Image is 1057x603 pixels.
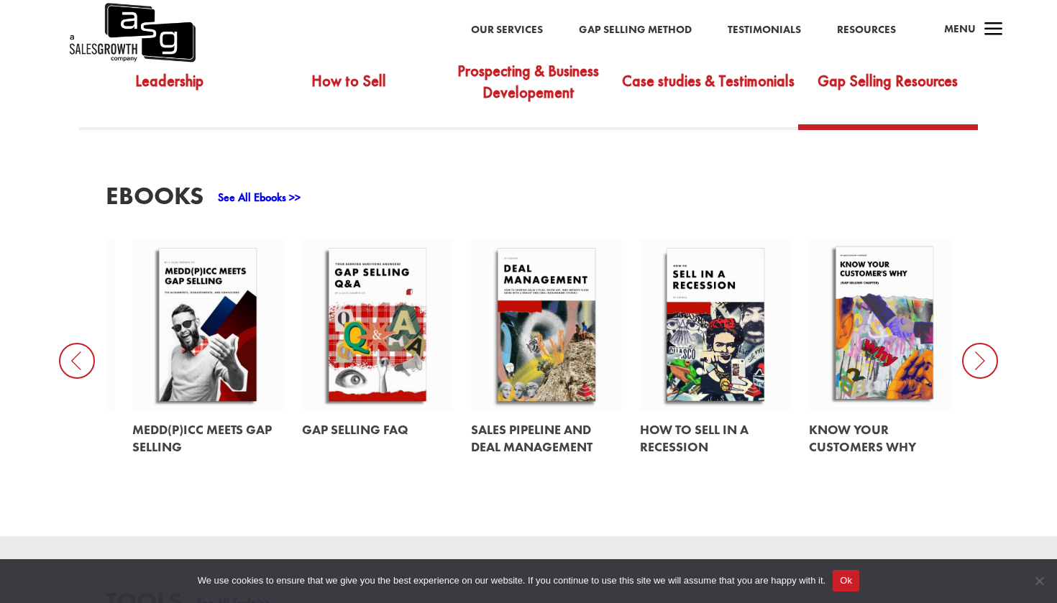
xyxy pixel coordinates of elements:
a: Case studies & Testimonials [618,58,798,124]
span: No [1032,574,1046,588]
span: a [979,16,1008,45]
a: Testimonials [728,21,801,40]
a: Gap Selling Resources [798,58,978,124]
a: See All Ebooks >> [218,190,301,205]
a: Our Services [471,21,543,40]
span: Menu [944,22,976,36]
a: Prospecting & Business Developement [439,58,618,126]
h3: EBooks [106,183,203,216]
a: Resources [837,21,896,40]
button: Ok [833,570,859,592]
span: We use cookies to ensure that we give you the best experience on our website. If you continue to ... [198,574,825,588]
a: Leadership [79,58,259,124]
a: How to Sell [259,58,439,124]
a: Gap Selling Method [579,21,692,40]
